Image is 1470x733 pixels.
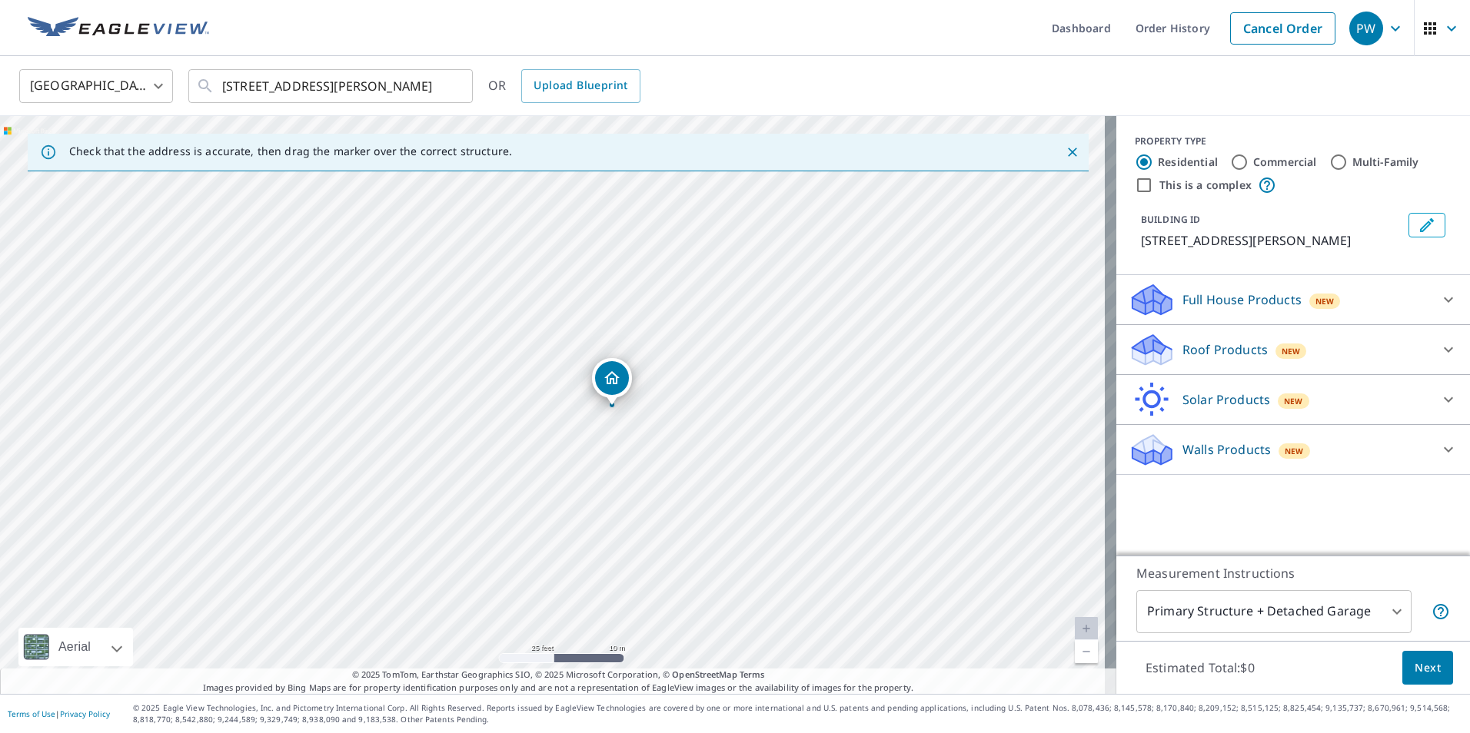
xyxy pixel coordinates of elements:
[1182,340,1268,359] p: Roof Products
[1136,564,1450,582] p: Measurement Instructions
[1349,12,1383,45] div: PW
[60,708,110,719] a: Privacy Policy
[1352,154,1419,170] label: Multi-Family
[1285,445,1304,457] span: New
[1182,290,1302,309] p: Full House Products
[1141,213,1200,226] p: BUILDING ID
[8,708,55,719] a: Terms of Use
[1159,177,1252,193] label: This is a complex
[1284,395,1303,407] span: New
[18,628,133,666] div: Aerial
[1408,213,1445,237] button: Edit building 1
[1282,345,1301,357] span: New
[352,668,765,682] span: © 2025 TomTom, Earthstar Geographics SIO, © 2025 Microsoft Corporation, ©
[1182,440,1271,459] p: Walls Products
[592,358,632,406] div: Dropped pin, building 1, Residential property, 100 Domanico Way Altamont, NY 12009
[672,668,737,680] a: OpenStreetMap
[1136,590,1412,633] div: Primary Structure + Detached Garage
[1182,390,1270,409] p: Solar Products
[1415,658,1441,678] span: Next
[1063,142,1083,162] button: Close
[222,65,441,108] input: Search by address or latitude-longitude
[1253,154,1317,170] label: Commercial
[1133,651,1267,685] p: Estimated Total: $0
[54,628,95,666] div: Aerial
[1315,295,1335,307] span: New
[488,69,640,103] div: OR
[1129,431,1458,468] div: Walls ProductsNew
[1129,281,1458,318] div: Full House ProductsNew
[534,76,627,95] span: Upload Blueprint
[19,65,173,108] div: [GEOGRAPHIC_DATA]
[1129,381,1458,418] div: Solar ProductsNew
[1135,134,1452,148] div: PROPERTY TYPE
[521,69,640,103] a: Upload Blueprint
[133,702,1462,725] p: © 2025 Eagle View Technologies, Inc. and Pictometry International Corp. All Rights Reserved. Repo...
[1075,640,1098,663] a: Current Level 20, Zoom Out
[1158,154,1218,170] label: Residential
[740,668,765,680] a: Terms
[1075,617,1098,640] a: Current Level 20, Zoom In Disabled
[1141,231,1402,250] p: [STREET_ADDRESS][PERSON_NAME]
[1432,602,1450,621] span: Your report will include the primary structure and a detached garage if one exists.
[1230,12,1335,45] a: Cancel Order
[8,709,110,718] p: |
[69,144,512,158] p: Check that the address is accurate, then drag the marker over the correct structure.
[28,17,209,40] img: EV Logo
[1402,651,1453,685] button: Next
[1129,331,1458,368] div: Roof ProductsNew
